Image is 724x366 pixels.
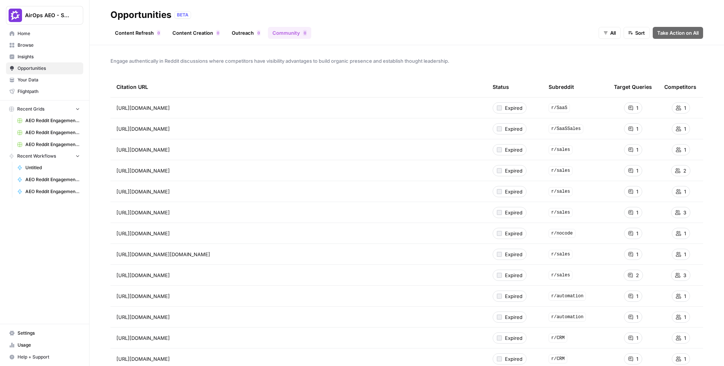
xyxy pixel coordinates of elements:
span: Expired [505,209,522,216]
span: [URL][DOMAIN_NAME] [116,334,170,342]
button: Workspace: AirOps AEO - Single Brand (Gong) [6,6,83,25]
span: Expired [505,355,522,363]
span: 1 [636,355,638,363]
span: 2 [636,272,639,279]
a: Insights [6,51,83,63]
span: 2 [683,167,686,174]
span: 0 [157,30,160,36]
span: AEO Reddit Engagement - Fork [25,188,80,195]
span: [URL][DOMAIN_NAME] [116,188,170,195]
span: 1 [636,104,638,112]
span: Expired [505,104,522,112]
a: AEO Reddit Engagement (6) [14,127,83,139]
span: r/SaaS [549,103,570,112]
span: 0 [217,30,219,36]
span: 1 [684,355,686,363]
span: 1 [636,146,638,153]
div: Competitors [664,77,696,97]
a: Settings [6,327,83,339]
span: Expired [505,292,522,300]
span: Help + Support [18,354,80,360]
span: Recent Workflows [17,153,56,159]
span: r/sales [549,145,572,154]
span: 0 [258,30,260,36]
span: [URL][DOMAIN_NAME] [116,230,170,237]
button: All [599,27,621,39]
span: Settings [18,330,80,336]
a: AEO Reddit Engagement (4) [14,115,83,127]
span: AEO Reddit Engagement - Fork [25,176,80,183]
span: r/sales [549,208,572,217]
span: 1 [636,230,638,237]
span: AEO Reddit Engagement (4) [25,117,80,124]
div: Status [493,77,509,97]
button: Take Action on All [653,27,703,39]
span: 1 [684,125,686,133]
span: r/sales [549,187,572,196]
a: Content Refresh0 [110,27,165,39]
span: Flightpath [18,88,80,95]
a: AEO Reddit Engagement (7) [14,139,83,151]
span: 0 [304,30,306,36]
span: [URL][DOMAIN_NAME] [116,146,170,153]
span: 1 [684,230,686,237]
span: 1 [684,334,686,342]
span: [URL][DOMAIN_NAME] [116,104,170,112]
span: Engage authentically in Reddit discussions where competitors have visibility advantages to build ... [110,57,703,65]
span: Insights [18,53,80,60]
div: BETA [174,11,191,19]
span: r/SaaSSales [549,124,583,133]
span: 3 [683,272,686,279]
div: Subreddit [549,77,574,97]
span: Expired [505,272,522,279]
a: Opportunities [6,62,83,74]
a: Community0 [268,27,311,39]
span: 1 [684,313,686,321]
span: 1 [684,188,686,195]
span: r/CRM [549,354,567,363]
span: Sort [635,29,645,37]
span: AirOps AEO - Single Brand (Gong) [25,12,70,19]
span: Expired [505,251,522,258]
span: All [610,29,616,37]
span: [URL][DOMAIN_NAME] [116,209,170,216]
span: [URL][DOMAIN_NAME] [116,355,170,363]
span: Your Data [18,77,80,83]
span: Browse [18,42,80,49]
img: AirOps AEO - Single Brand (Gong) Logo [9,9,22,22]
span: r/CRM [549,334,567,342]
span: 1 [636,125,638,133]
span: r/nocode [549,229,575,238]
span: Expired [505,230,522,237]
a: Browse [6,39,83,51]
a: Outreach0 [227,27,265,39]
a: Usage [6,339,83,351]
span: Expired [505,125,522,133]
span: r/sales [549,250,572,259]
span: [URL][DOMAIN_NAME] [116,125,170,133]
span: 1 [636,313,638,321]
span: 1 [636,251,638,258]
span: 1 [636,292,638,300]
span: Recent Grids [17,106,44,112]
span: [URL][DOMAIN_NAME] [116,292,170,300]
span: Expired [505,146,522,153]
a: Home [6,28,83,40]
span: 1 [684,146,686,153]
span: Expired [505,167,522,174]
button: Help + Support [6,351,83,363]
span: Home [18,30,80,37]
span: Expired [505,313,522,321]
span: AEO Reddit Engagement (6) [25,129,80,136]
div: Opportunities [110,9,171,21]
button: Recent Workflows [6,151,83,162]
span: Untitled [25,164,80,171]
span: 1 [636,167,638,174]
span: 1 [684,292,686,300]
span: Take Action on All [657,29,699,37]
span: Usage [18,342,80,348]
span: [URL][DOMAIN_NAME] [116,272,170,279]
span: r/automation [549,313,586,322]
